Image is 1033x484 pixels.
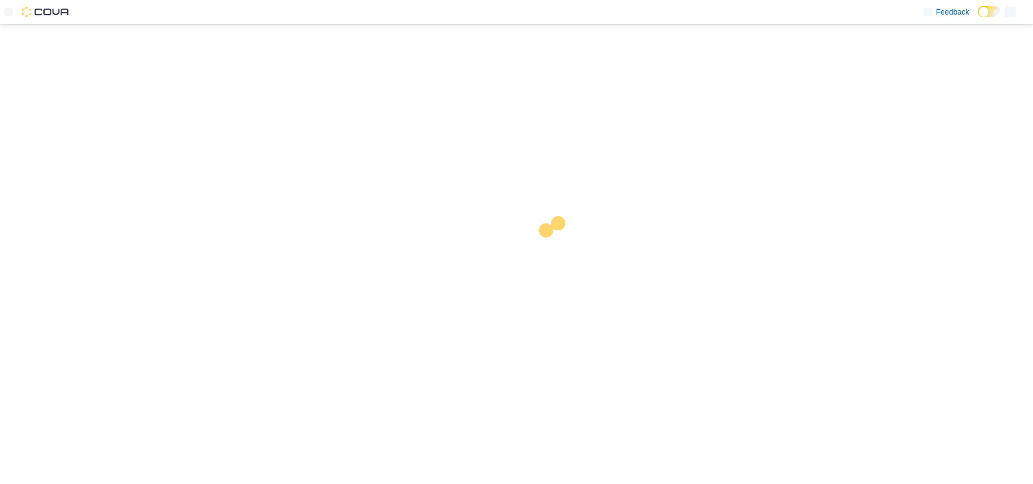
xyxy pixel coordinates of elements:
[978,6,1001,17] input: Dark Mode
[936,6,969,17] span: Feedback
[919,1,974,23] a: Feedback
[516,208,598,289] img: cova-loader
[22,6,70,17] img: Cova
